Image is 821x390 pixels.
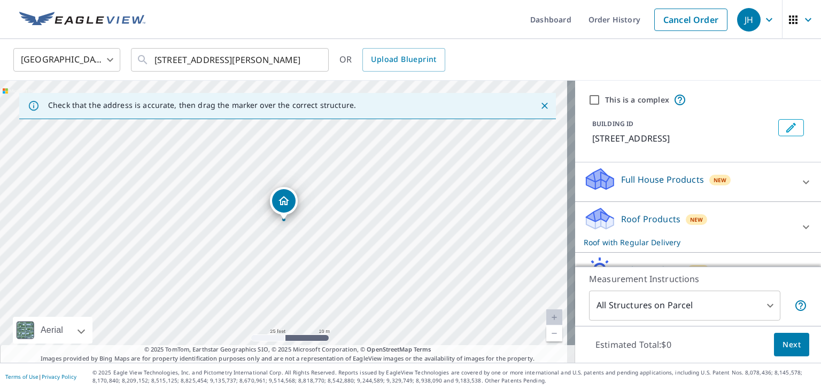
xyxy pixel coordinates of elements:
p: Estimated Total: $0 [587,333,680,356]
div: Solar ProductsNew [584,257,812,287]
span: © 2025 TomTom, Earthstar Geographics SIO, © 2025 Microsoft Corporation, © [144,345,431,354]
input: Search by address or latitude-longitude [154,45,307,75]
a: Cancel Order [654,9,727,31]
span: Your report will include each building or structure inside the parcel boundary. In some cases, du... [794,299,807,312]
img: EV Logo [19,12,145,28]
span: New [690,215,703,224]
button: Edit building 1 [778,119,804,136]
p: © 2025 Eagle View Technologies, Inc. and Pictometry International Corp. All Rights Reserved. Repo... [92,369,816,385]
a: Current Level 20, Zoom Out [546,325,562,341]
div: JH [737,8,761,32]
a: Upload Blueprint [362,48,445,72]
a: Privacy Policy [42,373,76,380]
div: [GEOGRAPHIC_DATA] [13,45,120,75]
p: Measurement Instructions [589,272,807,285]
p: Roof Products [621,213,680,225]
button: Next [774,333,809,357]
div: OR [339,48,445,72]
a: OpenStreetMap [367,345,412,353]
a: Terms [414,345,431,353]
div: Roof ProductsNewRoof with Regular Delivery [584,206,812,248]
label: This is a complex [605,95,669,105]
div: Full House ProductsNew [584,167,812,197]
p: Roof with Regular Delivery [584,237,793,248]
p: Check that the address is accurate, then drag the marker over the correct structure. [48,100,356,110]
span: Upload Blueprint [371,53,436,66]
p: BUILDING ID [592,119,633,128]
p: [STREET_ADDRESS] [592,132,774,145]
span: Next [783,338,801,352]
div: All Structures on Parcel [589,291,780,321]
a: Terms of Use [5,373,38,380]
p: Full House Products [621,173,704,186]
div: Aerial [37,317,66,344]
span: New [714,176,727,184]
a: Current Level 20, Zoom In Disabled [546,309,562,325]
div: Aerial [13,317,92,344]
p: Solar Products [621,263,682,276]
p: | [5,373,76,380]
button: Close [538,99,552,113]
div: Dropped pin, building 1, Residential property, 5311 Addison Dr Charlotte, NC 28211 [270,187,298,220]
